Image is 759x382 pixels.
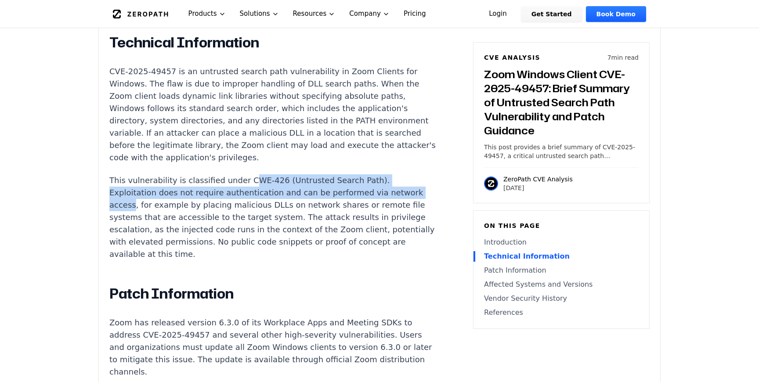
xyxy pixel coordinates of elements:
[484,237,639,248] a: Introduction
[503,175,573,184] p: ZeroPath CVE Analysis
[109,65,436,164] p: CVE-2025-49457 is an untrusted search path vulnerability in Zoom Clients for Windows. The flaw is...
[484,251,639,262] a: Technical Information
[484,67,639,137] h3: Zoom Windows Client CVE-2025-49457: Brief Summary of Untrusted Search Path Vulnerability and Patc...
[503,184,573,192] p: [DATE]
[109,317,436,378] p: Zoom has released version 6.3.0 of its Workplace Apps and Meeting SDKs to address CVE-2025-49457 ...
[109,34,436,51] h2: Technical Information
[484,221,639,230] h6: On this page
[484,279,639,290] a: Affected Systems and Versions
[586,6,646,22] a: Book Demo
[484,143,639,160] p: This post provides a brief summary of CVE-2025-49457, a critical untrusted search path vulnerabil...
[484,177,498,191] img: ZeroPath CVE Analysis
[484,293,639,304] a: Vendor Security History
[478,6,517,22] a: Login
[607,53,639,62] p: 7 min read
[109,285,436,303] h2: Patch Information
[484,265,639,276] a: Patch Information
[484,307,639,318] a: References
[521,6,582,22] a: Get Started
[109,174,436,260] p: This vulnerability is classified under CWE-426 (Untrusted Search Path). Exploitation does not req...
[484,53,540,62] h6: CVE Analysis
